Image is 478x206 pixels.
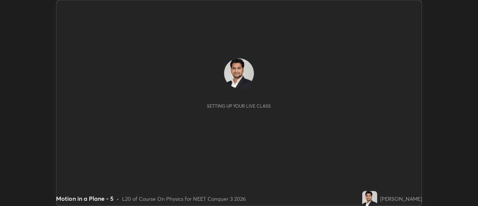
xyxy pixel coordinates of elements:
[122,195,246,203] div: L20 of Course On Physics for NEET Conquer 3 2026
[207,103,271,109] div: Setting up your live class
[224,58,254,88] img: 4497755825444af8bd06c700f6c20a3f.jpg
[56,194,114,203] div: Motion in a Plane - 5
[362,191,377,206] img: 4497755825444af8bd06c700f6c20a3f.jpg
[117,195,119,203] div: •
[380,195,422,203] div: [PERSON_NAME]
